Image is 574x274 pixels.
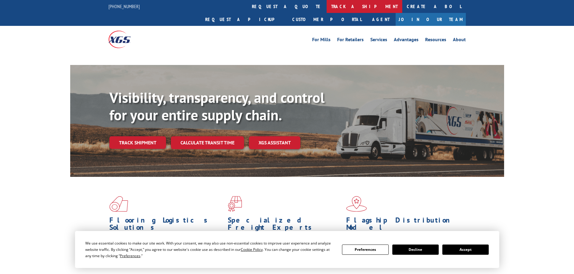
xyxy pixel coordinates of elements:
[201,13,288,26] a: Request a pickup
[453,37,466,44] a: About
[249,136,300,149] a: XGS ASSISTANT
[109,88,325,124] b: Visibility, transparency, and control for your entire supply chain.
[171,136,244,149] a: Calculate transit time
[75,231,499,268] div: Cookie Consent Prompt
[312,37,331,44] a: For Mills
[109,196,128,212] img: xgs-icon-total-supply-chain-intelligence-red
[228,217,342,234] h1: Specialized Freight Experts
[228,196,242,212] img: xgs-icon-focused-on-flooring-red
[342,245,388,255] button: Preferences
[442,245,489,255] button: Accept
[394,37,419,44] a: Advantages
[288,13,366,26] a: Customer Portal
[241,247,263,252] span: Cookie Policy
[120,253,140,258] span: Preferences
[337,37,364,44] a: For Retailers
[109,136,166,149] a: Track shipment
[346,196,367,212] img: xgs-icon-flagship-distribution-model-red
[396,13,466,26] a: Join Our Team
[346,217,460,234] h1: Flagship Distribution Model
[425,37,446,44] a: Resources
[108,3,140,9] a: [PHONE_NUMBER]
[392,245,439,255] button: Decline
[85,240,335,259] div: We use essential cookies to make our site work. With your consent, we may also use non-essential ...
[366,13,396,26] a: Agent
[370,37,387,44] a: Services
[109,217,223,234] h1: Flooring Logistics Solutions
